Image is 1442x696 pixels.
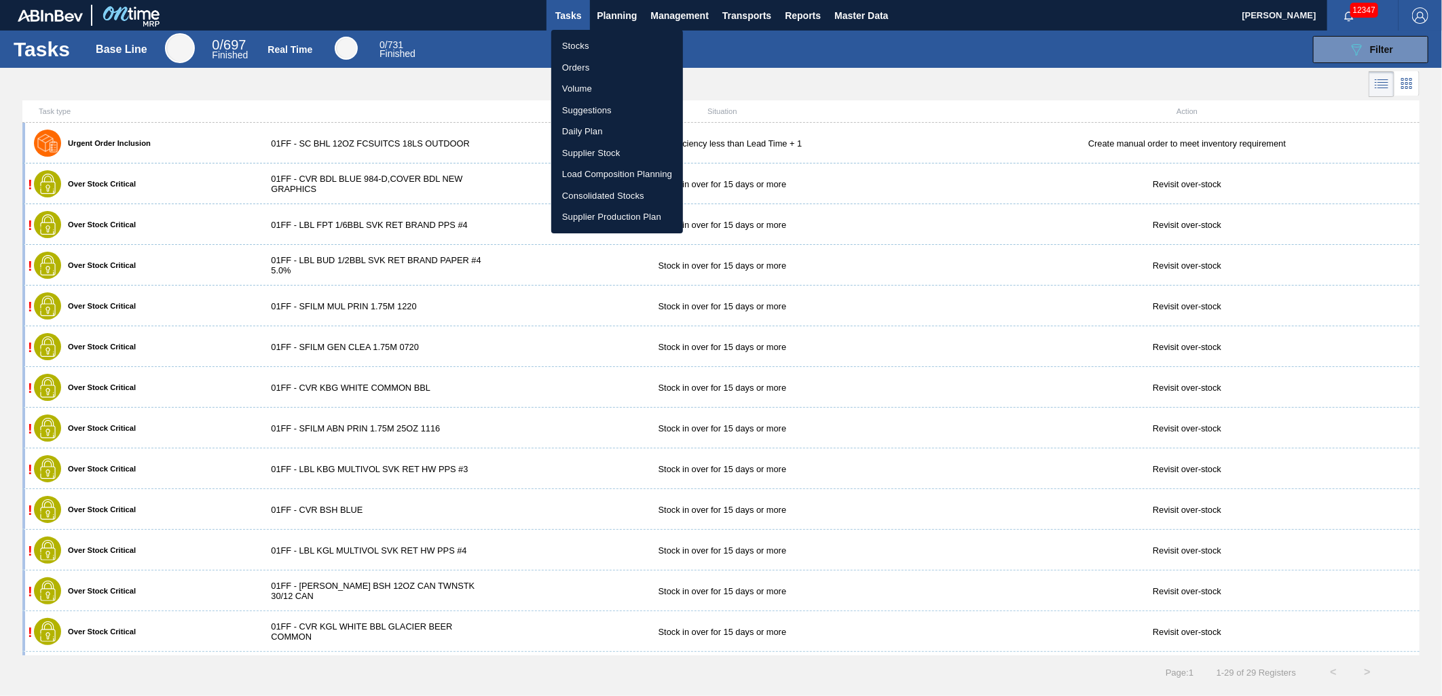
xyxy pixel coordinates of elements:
a: Daily Plan [551,121,683,142]
a: Suggestions [551,100,683,121]
a: Supplier Production Plan [551,206,683,228]
a: Orders [551,57,683,79]
a: Volume [551,78,683,100]
a: Consolidated Stocks [551,185,683,207]
a: Stocks [551,35,683,57]
a: Load Composition Planning [551,163,683,185]
a: Supplier Stock [551,142,683,164]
